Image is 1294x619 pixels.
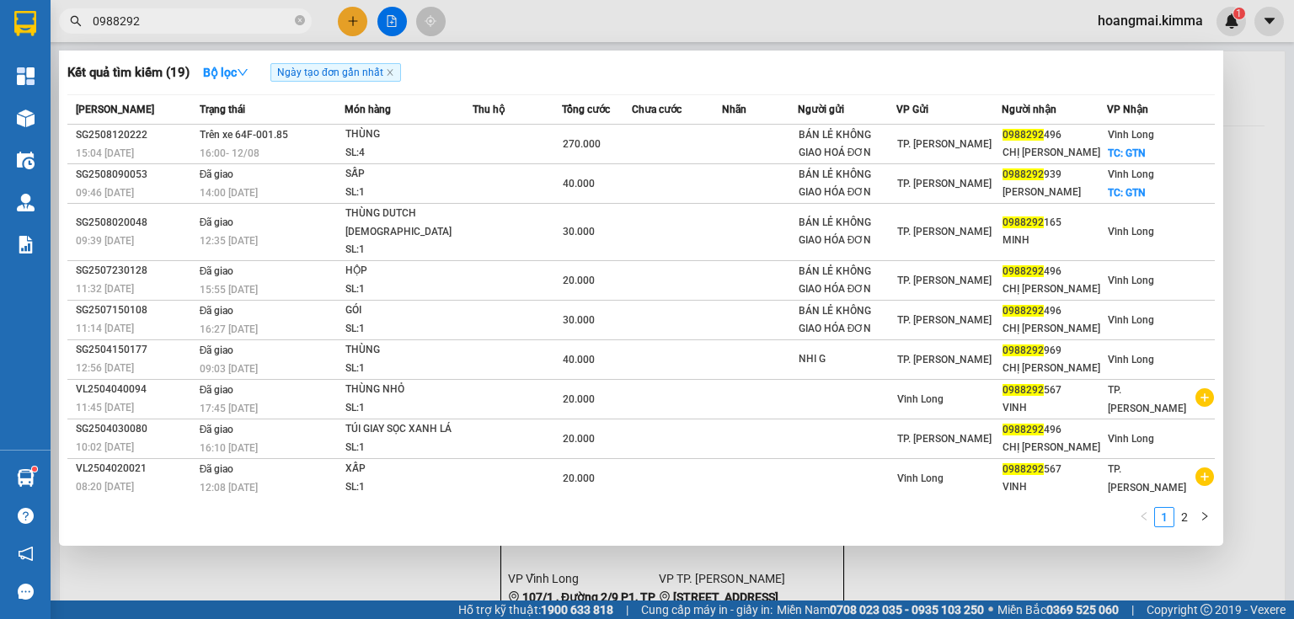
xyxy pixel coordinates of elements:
span: 0988292 [1003,463,1044,475]
span: Trên xe 64F-001.85 [200,129,288,141]
div: SL: 1 [345,320,472,339]
div: SG2504030080 [76,420,195,438]
span: question-circle [18,508,34,524]
div: [PERSON_NAME] [1003,184,1106,201]
button: left [1134,507,1154,527]
span: Nhãn [722,104,746,115]
div: BÁN LẺ KHÔNG GIAO HÓA ĐƠN [799,214,896,249]
span: Đã giao [200,168,234,180]
div: 969 [1003,342,1106,360]
div: MINH [1003,232,1106,249]
span: close-circle [295,15,305,25]
span: Đã giao [200,305,234,317]
span: 12:35 [DATE] [200,235,258,247]
span: Đã giao [200,216,234,228]
img: solution-icon [17,236,35,253]
span: 12:56 [DATE] [76,362,134,374]
span: Ngày tạo đơn gần nhất [270,63,401,82]
span: Vĩnh Long [897,472,944,484]
span: down [237,67,249,78]
span: TP. [PERSON_NAME] [897,433,992,445]
div: 939 [1003,166,1106,184]
span: plus-circle [1195,388,1214,407]
div: SG2507230128 [76,262,195,280]
img: dashboard-icon [17,67,35,85]
span: 11:14 [DATE] [76,323,134,334]
span: left [1139,511,1149,521]
div: THÙNG [345,125,472,144]
div: TP. [PERSON_NAME] [144,14,279,55]
span: TC: GTN [1108,147,1146,159]
span: 15:55 [DATE] [200,284,258,296]
div: SẤP [345,165,472,184]
span: Người nhận [1002,104,1056,115]
div: 496 [1003,421,1106,439]
div: CHỊ [PERSON_NAME] [1003,320,1106,338]
div: TÚI GIAY SỌC XANH LÁ [345,420,472,439]
span: TP. [PERSON_NAME] [897,178,992,189]
li: Previous Page [1134,507,1154,527]
sup: 1 [32,467,37,472]
div: VINH [1003,399,1106,417]
span: 16:27 [DATE] [200,323,258,335]
span: 20.000 [563,275,595,286]
div: SL: 4 [345,144,472,163]
span: Vĩnh Long [1108,226,1154,237]
div: 496 [1003,263,1106,280]
span: TP. [PERSON_NAME] [897,226,992,237]
div: HỘP [345,262,472,280]
div: 567 [1003,461,1106,478]
span: Vĩnh Long [1108,129,1154,141]
img: warehouse-icon [17,109,35,127]
span: 30.000 [563,314,595,326]
span: 0988292 [1003,265,1044,277]
span: 20.000 [563,472,595,484]
span: 0988292 [1003,384,1044,396]
span: 40.000 [563,178,595,189]
div: CHỊ [PERSON_NAME] [1003,280,1106,298]
div: VINH [1003,478,1106,496]
div: VL2504040094 [76,381,195,398]
span: search [70,15,82,27]
div: 165 [1003,214,1106,232]
span: close [386,68,394,77]
div: SG2507150108 [76,301,195,319]
span: DĐ: [144,108,168,125]
span: TP. [PERSON_NAME] [1108,463,1186,494]
h3: Kết quả tìm kiếm ( 19 ) [67,64,190,82]
span: TP. [PERSON_NAME] [897,138,992,150]
div: BÁN LẺ KHÔNG GIAO HÓA ĐƠN [799,166,896,201]
div: BÁN LẺ KHÔNG GIAO HÓA ĐƠN [799,263,896,298]
span: 12:08 [DATE] [200,482,258,494]
span: 08:20 [DATE] [76,481,134,493]
span: plus-circle [1195,467,1214,486]
span: 10:02 [DATE] [76,441,134,453]
span: 0988292 [1003,129,1044,141]
span: Trạng thái [200,104,245,115]
div: 0939533533 [14,55,132,78]
div: SL: 1 [345,184,472,202]
span: TP. [PERSON_NAME] [897,354,992,366]
a: 2 [1175,508,1194,526]
div: SG2508090053 [76,166,195,184]
div: SL: 1 [345,280,472,299]
span: message [18,584,34,600]
span: Món hàng [345,104,391,115]
span: Vĩnh Long [897,393,944,405]
button: Bộ lọcdown [190,59,262,86]
span: Nhận: [144,16,184,34]
div: GÓI [345,301,472,320]
span: 40.000 [563,354,595,366]
span: VP Gửi [896,104,928,115]
span: TP. [PERSON_NAME] [897,314,992,326]
span: 0988292 [1003,344,1044,356]
span: right [1200,511,1210,521]
div: SG2504150177 [76,341,195,359]
div: NHI G [799,350,896,368]
span: 09:03 [DATE] [200,363,258,375]
span: TP. [PERSON_NAME] [1108,384,1186,414]
div: 567 [1003,382,1106,399]
span: 0988292 [1003,424,1044,435]
div: SL: 1 [345,439,472,457]
li: 2 [1174,507,1195,527]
